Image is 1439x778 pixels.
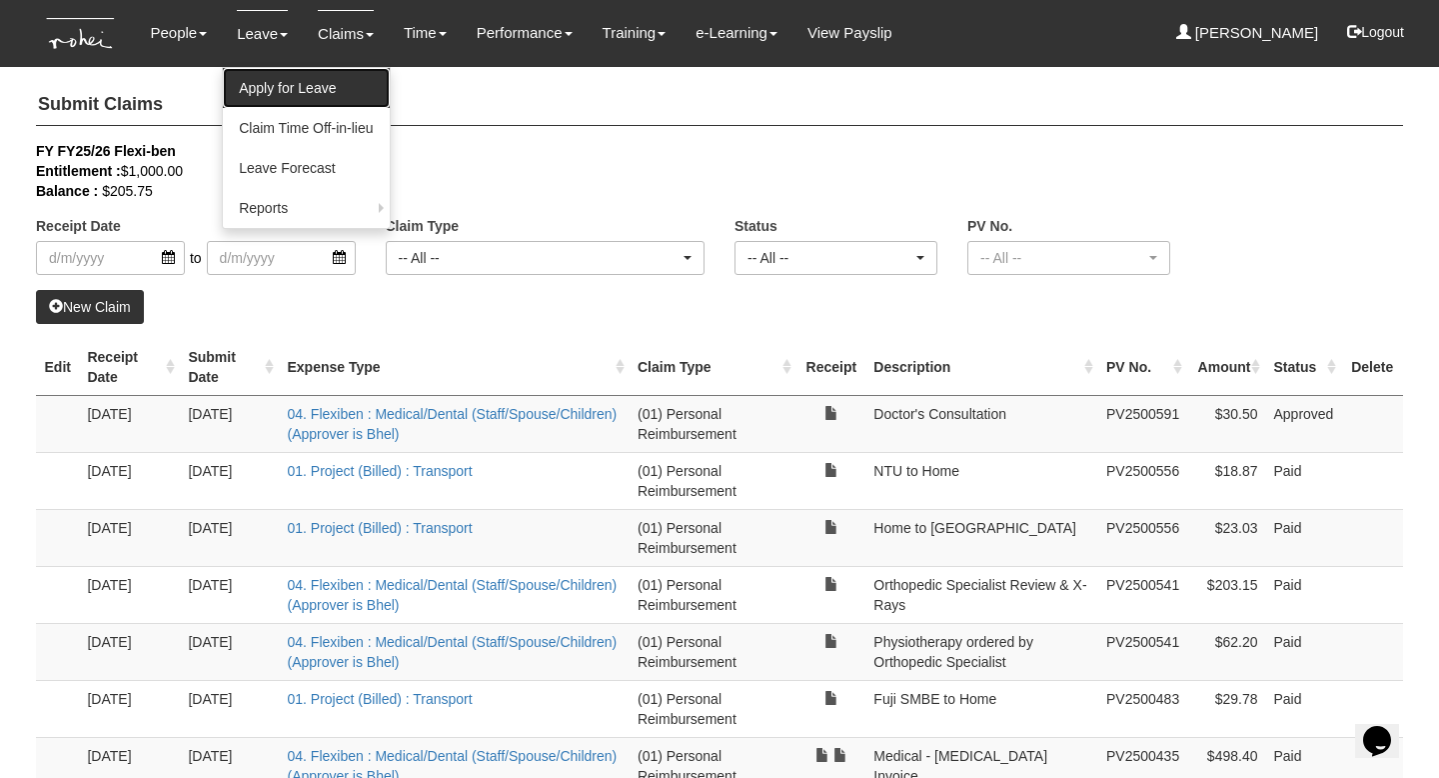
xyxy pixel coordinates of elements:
[1265,339,1341,396] th: Status : activate to sort column ascending
[36,85,1403,126] h4: Submit Claims
[1333,8,1418,56] button: Logout
[79,623,180,680] td: [DATE]
[180,566,279,623] td: [DATE]
[477,10,573,56] a: Performance
[1098,680,1187,737] td: PV2500483
[404,10,447,56] a: Time
[287,577,617,613] a: 04. Flexiben : Medical/Dental (Staff/Spouse/Children) (Approver is Bhel)
[79,680,180,737] td: [DATE]
[318,10,374,57] a: Claims
[1265,680,1341,737] td: Paid
[807,10,892,56] a: View Payslip
[1341,339,1403,396] th: Delete
[630,339,796,396] th: Claim Type : activate to sort column ascending
[180,680,279,737] td: [DATE]
[386,216,460,236] label: Claim Type
[865,509,1098,566] td: Home to [GEOGRAPHIC_DATA]
[287,520,472,536] a: 01. Project (Billed) : Transport
[1187,623,1265,680] td: $62.20
[1098,623,1187,680] td: PV2500541
[36,290,144,324] a: New Claim
[1187,395,1265,452] td: $30.50
[207,241,356,275] input: d/m/yyyy
[399,248,681,268] div: -- All --
[180,339,279,396] th: Submit Date : activate to sort column ascending
[630,623,796,680] td: (01) Personal Reimbursement
[180,452,279,509] td: [DATE]
[1355,698,1419,758] iframe: chat widget
[630,452,796,509] td: (01) Personal Reimbursement
[630,395,796,452] td: (01) Personal Reimbursement
[36,339,79,396] th: Edit
[79,339,180,396] th: Receipt Date : activate to sort column ascending
[1265,452,1341,509] td: Paid
[279,339,629,396] th: Expense Type : activate to sort column ascending
[36,241,185,275] input: d/m/yyyy
[1098,395,1187,452] td: PV2500591
[630,566,796,623] td: (01) Personal Reimbursement
[287,406,617,442] a: 04. Flexiben : Medical/Dental (Staff/Spouse/Children) (Approver is Bhel)
[1187,680,1265,737] td: $29.78
[287,634,617,670] a: 04. Flexiben : Medical/Dental (Staff/Spouse/Children) (Approver is Bhel)
[865,680,1098,737] td: Fuji SMBE to Home
[603,10,667,56] a: Training
[865,623,1098,680] td: Physiotherapy ordered by Orthopedic Specialist
[734,216,777,236] label: Status
[967,241,1170,275] button: -- All --
[185,241,207,275] span: to
[865,566,1098,623] td: Orthopedic Specialist Review & X-Rays
[1265,395,1341,452] td: Approved
[36,161,1373,181] div: $1,000.00
[1187,566,1265,623] td: $203.15
[223,68,389,108] a: Apply for Leave
[967,216,1012,236] label: PV No.
[79,395,180,452] td: [DATE]
[696,10,777,56] a: e-Learning
[734,241,937,275] button: -- All --
[386,241,706,275] button: -- All --
[79,509,180,566] td: [DATE]
[1098,509,1187,566] td: PV2500556
[865,339,1098,396] th: Description : activate to sort column ascending
[980,248,1145,268] div: -- All --
[1098,566,1187,623] td: PV2500541
[102,183,153,199] span: $205.75
[1265,509,1341,566] td: Paid
[223,108,389,148] a: Claim Time Off-in-lieu
[287,691,472,707] a: 01. Project (Billed) : Transport
[223,188,389,228] a: Reports
[180,395,279,452] td: [DATE]
[1187,509,1265,566] td: $23.03
[1098,452,1187,509] td: PV2500556
[237,10,288,57] a: Leave
[1265,623,1341,680] td: Paid
[630,680,796,737] td: (01) Personal Reimbursement
[1187,339,1265,396] th: Amount : activate to sort column ascending
[287,463,472,479] a: 01. Project (Billed) : Transport
[180,623,279,680] td: [DATE]
[865,395,1098,452] td: Doctor's Consultation
[1265,566,1341,623] td: Paid
[79,566,180,623] td: [DATE]
[36,163,121,179] b: Entitlement :
[1176,10,1319,56] a: [PERSON_NAME]
[1187,452,1265,509] td: $18.87
[223,148,389,188] a: Leave Forecast
[36,143,176,159] b: FY FY25/26 Flexi-ben
[865,452,1098,509] td: NTU to Home
[180,509,279,566] td: [DATE]
[79,452,180,509] td: [DATE]
[796,339,865,396] th: Receipt
[36,183,98,199] b: Balance :
[36,216,121,236] label: Receipt Date
[630,509,796,566] td: (01) Personal Reimbursement
[747,248,912,268] div: -- All --
[150,10,207,56] a: People
[1098,339,1187,396] th: PV No. : activate to sort column ascending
